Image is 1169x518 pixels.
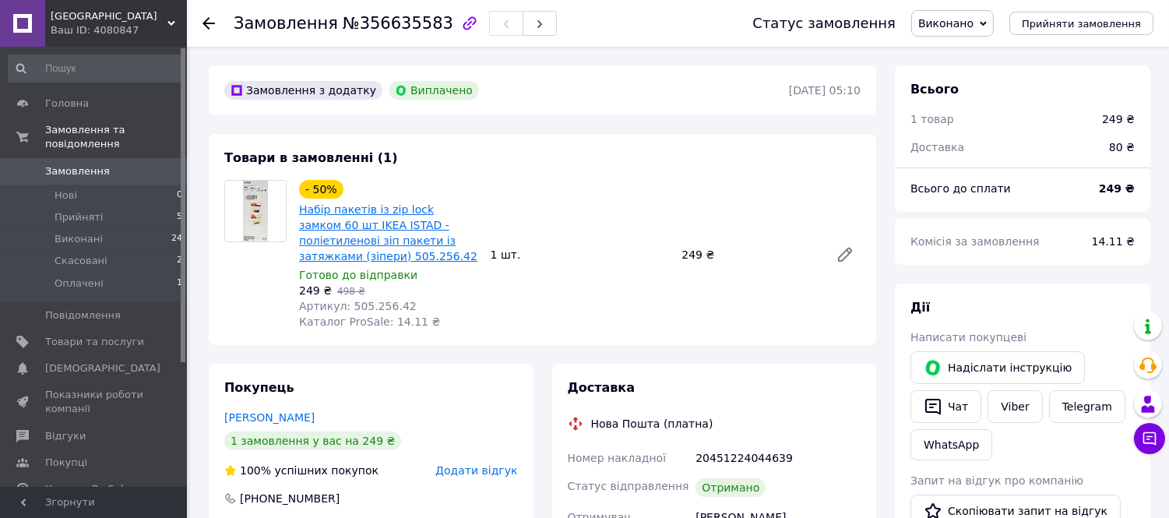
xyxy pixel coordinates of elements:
span: Замовлення та повідомлення [45,123,187,151]
div: [PHONE_NUMBER] [238,491,341,506]
span: Каталог ProSale: 14.11 ₴ [299,315,440,328]
div: Замовлення з додатку [224,81,382,100]
span: Всього до сплати [910,182,1011,195]
span: Оплачені [55,277,104,291]
div: Виплачено [389,81,479,100]
span: Повідомлення [45,308,121,322]
span: Скасовані [55,254,107,268]
span: №356635583 [343,14,453,33]
div: 80 ₴ [1100,130,1144,164]
span: Відгуки [45,429,86,443]
span: Дії [910,300,930,315]
span: Статус відправлення [568,480,689,492]
div: Повернутися назад [202,16,215,31]
a: Telegram [1049,390,1125,423]
span: 5 Avenue [51,9,167,23]
div: 20451224044639 [692,444,864,472]
div: Нова Пошта (платна) [587,416,717,432]
input: Пошук [8,55,184,83]
span: [DEMOGRAPHIC_DATA] [45,361,160,375]
span: 2 [177,254,182,268]
span: Всього [910,82,959,97]
span: Замовлення [234,14,338,33]
div: 249 ₴ [1102,111,1135,127]
span: Комісія за замовлення [910,235,1040,248]
span: 1 [177,277,182,291]
span: Нові [55,189,77,203]
div: Отримано [695,478,766,497]
img: Набір пакетів із zip lock замком 60 шт IKEA ISTAD - поліетиленові зіп пакети із затяжками (зіпери... [243,181,268,241]
span: Покупці [45,456,87,470]
div: 1 шт. [484,244,676,266]
div: - 50% [299,180,343,199]
span: Прийняти замовлення [1022,18,1141,30]
button: Прийняти замовлення [1009,12,1153,35]
span: Доставка [910,141,964,153]
span: 249 ₴ [299,284,332,297]
div: успішних покупок [224,463,379,478]
a: Набір пакетів із zip lock замком 60 шт IKEA ISTAD - поліетиленові зіп пакети із затяжками (зіпери... [299,203,477,263]
a: Viber [988,390,1042,423]
span: 14.11 ₴ [1092,235,1135,248]
time: [DATE] 05:10 [789,84,861,97]
a: [PERSON_NAME] [224,411,315,424]
span: Товари в замовленні (1) [224,150,398,165]
span: Номер накладної [568,452,667,464]
span: Каталог ProSale [45,482,129,496]
span: Прийняті [55,210,103,224]
span: Покупець [224,380,294,395]
button: Надіслати інструкцію [910,351,1085,384]
span: 24 [171,232,182,246]
span: Додати відгук [435,464,517,477]
span: Виконані [55,232,103,246]
span: 5 [177,210,182,224]
div: 1 замовлення у вас на 249 ₴ [224,432,401,450]
button: Чат з покупцем [1134,423,1165,454]
span: Показники роботи компанії [45,388,144,416]
span: Товари та послуги [45,335,144,349]
div: Статус замовлення [752,16,896,31]
span: Написати покупцеві [910,331,1026,344]
span: Виконано [918,17,974,30]
span: Замовлення [45,164,110,178]
span: 100% [240,464,271,477]
span: Доставка [568,380,636,395]
b: 249 ₴ [1099,182,1135,195]
button: Чат [910,390,981,423]
span: Запит на відгук про компанію [910,474,1083,487]
span: Артикул: 505.256.42 [299,300,417,312]
div: Ваш ID: 4080847 [51,23,187,37]
div: 249 ₴ [675,244,823,266]
a: WhatsApp [910,429,992,460]
span: Готово до відправки [299,269,417,281]
span: 1 товар [910,113,954,125]
a: Редагувати [829,239,861,270]
span: 0 [177,189,182,203]
span: Головна [45,97,89,111]
span: 498 ₴ [337,286,365,297]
